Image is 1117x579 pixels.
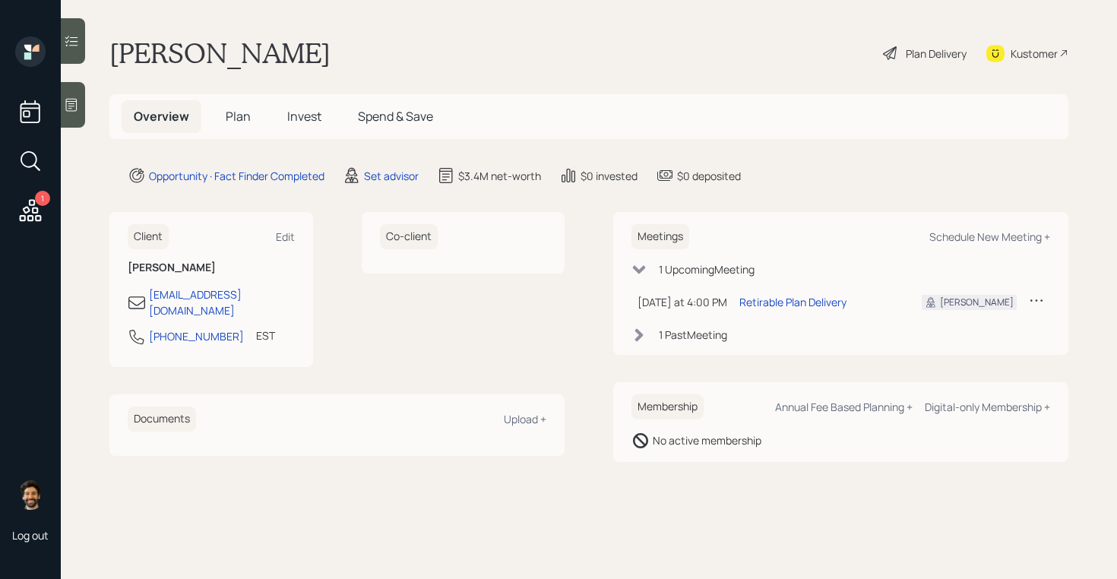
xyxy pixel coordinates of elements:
span: Overview [134,108,189,125]
h6: Co-client [380,224,438,249]
span: Spend & Save [358,108,433,125]
div: $0 invested [581,168,638,184]
div: 1 Upcoming Meeting [659,261,755,277]
div: Upload + [504,412,546,426]
div: 1 Past Meeting [659,327,727,343]
h6: Membership [631,394,704,419]
div: Retirable Plan Delivery [739,294,846,310]
h1: [PERSON_NAME] [109,36,331,70]
img: eric-schwartz-headshot.png [15,479,46,510]
div: [EMAIL_ADDRESS][DOMAIN_NAME] [149,286,295,318]
h6: [PERSON_NAME] [128,261,295,274]
h6: Documents [128,407,196,432]
div: Digital-only Membership + [925,400,1050,414]
h6: Meetings [631,224,689,249]
div: Plan Delivery [906,46,967,62]
div: [PHONE_NUMBER] [149,328,244,344]
div: Log out [12,528,49,543]
div: $0 deposited [677,168,741,184]
span: Plan [226,108,251,125]
div: Annual Fee Based Planning + [775,400,913,414]
div: Set advisor [364,168,419,184]
h6: Client [128,224,169,249]
div: EST [256,327,275,343]
div: [DATE] at 4:00 PM [638,294,727,310]
div: $3.4M net-worth [458,168,541,184]
div: 1 [35,191,50,206]
div: Kustomer [1011,46,1058,62]
span: Invest [287,108,321,125]
div: No active membership [653,432,761,448]
div: Edit [276,229,295,244]
div: Schedule New Meeting + [929,229,1050,244]
div: Opportunity · Fact Finder Completed [149,168,324,184]
div: [PERSON_NAME] [940,296,1014,309]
